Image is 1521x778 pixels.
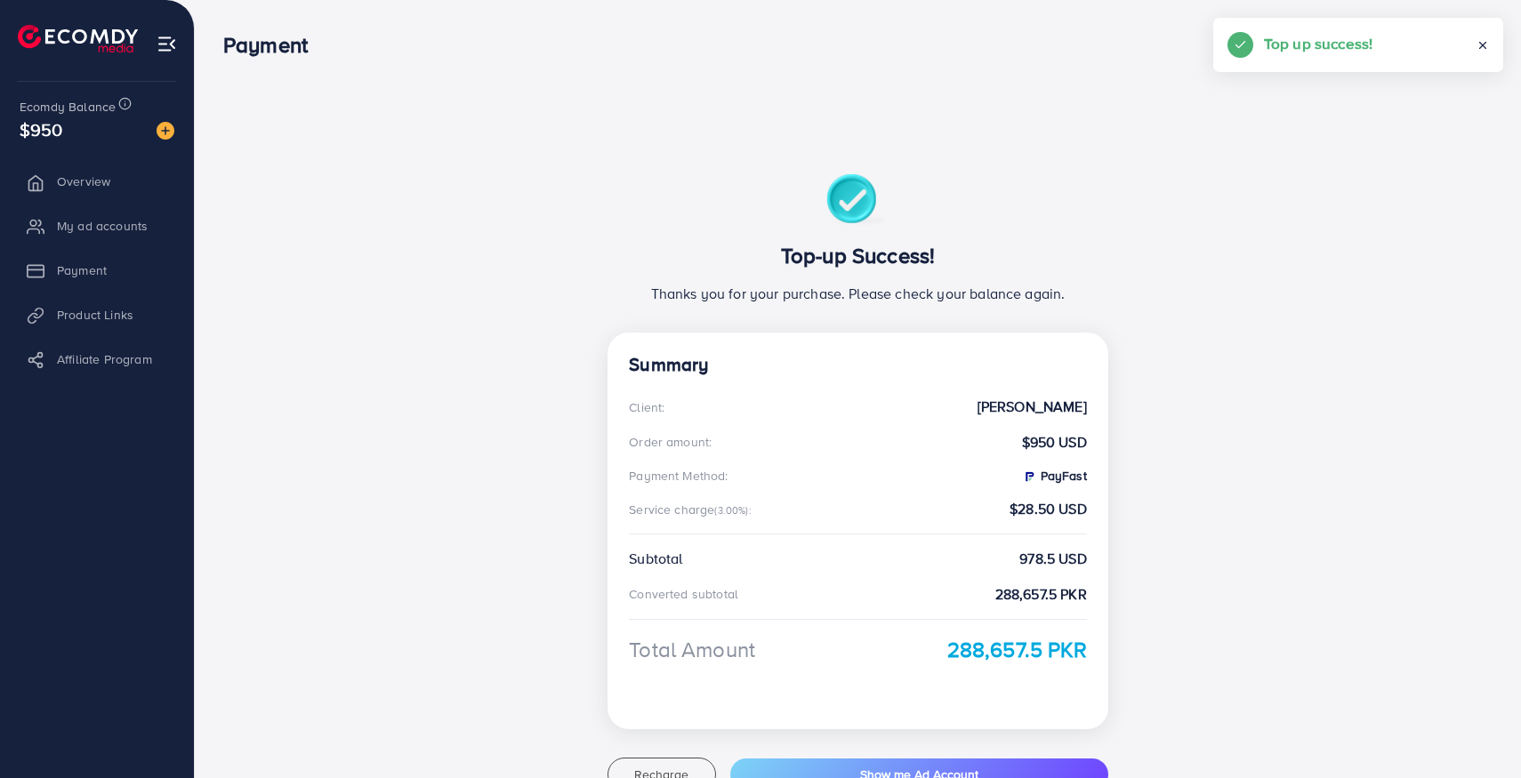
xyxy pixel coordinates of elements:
[1022,432,1087,453] strong: $950 USD
[1010,499,1087,519] strong: $28.50 USD
[157,34,177,54] img: menu
[629,354,1087,376] h4: Summary
[826,174,889,229] img: success
[629,433,712,451] div: Order amount:
[629,283,1087,304] p: Thanks you for your purchase. Please check your balance again.
[157,122,174,140] img: image
[1022,469,1036,484] img: PayFast
[18,25,138,52] img: logo
[714,503,751,517] small: (3.00%):
[995,584,1087,605] strong: 288,657.5 PKR
[629,398,664,416] div: Client:
[629,549,682,569] div: Subtotal
[629,634,755,665] div: Total Amount
[20,116,63,142] span: $950
[1264,32,1372,55] h5: Top up success!
[947,634,1087,665] strong: 288,657.5 PKR
[1019,549,1086,569] strong: 978.5 USD
[1022,467,1087,485] strong: PayFast
[20,98,116,116] span: Ecomdy Balance
[629,585,738,603] div: Converted subtotal
[978,397,1087,417] strong: [PERSON_NAME]
[223,32,322,58] h3: Payment
[629,501,757,518] div: Service charge
[629,467,728,485] div: Payment Method:
[629,243,1087,269] h3: Top-up Success!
